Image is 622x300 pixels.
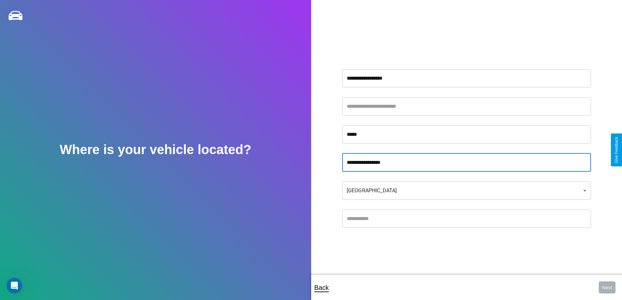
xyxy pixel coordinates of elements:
[7,278,22,293] iframe: Intercom live chat
[342,182,591,200] div: [GEOGRAPHIC_DATA]
[599,281,615,293] button: Next
[614,137,619,163] div: Give Feedback
[314,282,329,293] p: Back
[60,142,251,157] h2: Where is your vehicle located?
